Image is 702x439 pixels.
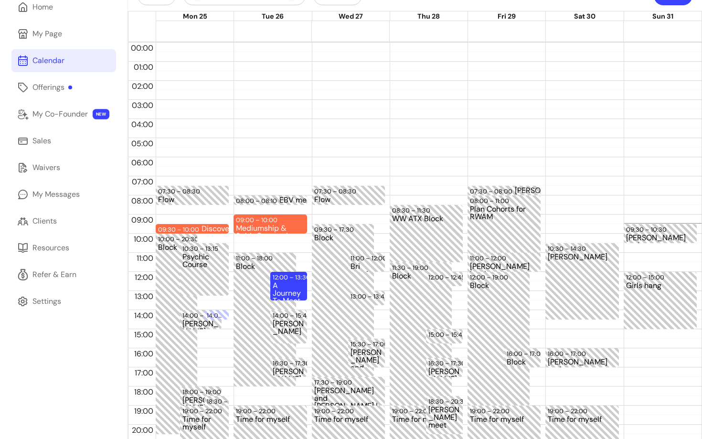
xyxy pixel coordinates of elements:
[32,135,51,147] div: Sales
[182,387,223,396] div: 18:00 – 19:00
[339,12,363,21] span: Wed 27
[314,196,383,204] div: Flow
[624,224,697,243] div: 09:30 – 10:30[PERSON_NAME] and [PERSON_NAME] | Intuitive [PERSON_NAME]
[156,224,229,234] div: 09:30 – 10:00Discovery Call
[156,234,197,434] div: 10:00 – 20:30Block
[11,129,116,152] a: Sales
[234,195,307,205] div: 08:00 – 08:10EBV medicine
[132,349,156,359] span: 16:00
[470,273,511,282] div: 12:00 – 19:00
[158,225,202,234] div: 09:30 – 10:00
[180,310,222,329] div: 14:00 – 15:00[PERSON_NAME] and [PERSON_NAME] | Intuitive [PERSON_NAME]
[234,214,307,234] div: 09:00 – 10:00Mediumship & Spirit Connection Session
[515,187,583,194] div: [PERSON_NAME] discovery call
[312,224,374,377] div: 09:30 – 17:30Block
[626,273,667,282] div: 12:00 – 15:00
[392,263,431,272] div: 11:30 – 19:00
[273,311,313,320] div: 14:00 – 15:45
[183,12,207,21] span: Mon 25
[426,396,463,434] div: 18:30 – 20:30[PERSON_NAME] meet
[504,348,541,367] div: 16:00 – 17:00Block
[158,235,201,244] div: 10:00 – 20:30
[390,262,452,406] div: 11:30 – 19:00Block
[652,11,673,22] button: Sun 31
[180,243,229,296] div: 10:30 – 13:15Psychic Course
[131,62,156,72] span: 01:00
[129,158,156,168] span: 06:00
[626,225,669,234] div: 09:30 – 10:30
[279,196,348,204] div: EBV medicine
[392,272,449,405] div: Block
[207,311,226,320] div: 14:00 – 14:30
[507,349,547,358] div: 16:00 – 17:00
[626,234,694,242] div: [PERSON_NAME] and [PERSON_NAME] | Intuitive [PERSON_NAME]
[132,330,156,340] span: 15:00
[273,359,312,368] div: 16:30 – 17:30
[468,253,541,272] div: 11:00 – 12:00[PERSON_NAME] level up
[11,210,116,233] a: Clients
[348,291,385,305] div: 13:00 – 13:45
[32,28,62,40] div: My Page
[314,225,356,234] div: 09:30 – 17:30
[11,103,116,126] a: My Co-Founder NEW
[11,76,116,99] a: Offerings
[158,244,195,433] div: Block
[156,186,229,205] div: 07:30 – 08:30Flow
[270,310,307,343] div: 14:00 – 15:45[PERSON_NAME]
[548,407,590,416] div: 19:00 – 22:00
[32,82,72,93] div: Offerings
[470,205,538,252] div: Plan Cohorts for RWAM
[351,263,383,271] div: Bri session
[182,407,224,416] div: 19:00 – 22:00
[207,397,249,406] div: 18:30 – 20:30
[11,290,116,313] a: Settings
[470,196,511,205] div: 08:00 – 11:00
[507,358,539,366] div: Block
[545,348,618,367] div: 16:00 – 17:00[PERSON_NAME] and [PERSON_NAME] | Intuitive [PERSON_NAME]
[392,206,433,215] div: 08:30 – 11:30
[626,282,694,328] div: Girls hang
[236,407,278,416] div: 19:00 – 22:00
[183,11,207,22] button: Mon 25
[132,368,156,378] span: 17:00
[182,253,226,295] div: Psychic Course
[417,12,440,21] span: Thu 28
[545,243,618,320] div: 10:30 – 14:30[PERSON_NAME]
[392,215,460,261] div: WW ATX Block
[11,22,116,45] a: My Page
[574,12,596,21] span: Sat 30
[428,406,460,433] div: [PERSON_NAME] meet
[11,236,116,259] a: Resources
[314,234,372,376] div: Block
[417,11,440,22] button: Thu 28
[390,205,463,262] div: 08:30 – 11:30WW ATX Block
[132,311,156,321] span: 14:00
[11,49,116,72] a: Calendar
[32,269,76,280] div: Refer & Earn
[270,358,307,377] div: 16:30 – 17:30[PERSON_NAME] and [PERSON_NAME] | Intuitive [PERSON_NAME]
[351,349,383,366] div: [PERSON_NAME] and [PERSON_NAME] | Intuitive [PERSON_NAME]
[129,215,156,225] span: 09:00
[348,253,385,272] div: 11:00 – 12:00Bri session
[470,254,509,263] div: 11:00 – 12:00
[348,339,385,367] div: 15:30 – 17:00[PERSON_NAME] and [PERSON_NAME] | Intuitive [PERSON_NAME]
[128,43,156,53] span: 00:00
[428,273,468,282] div: 12:00 – 12:45
[129,119,156,129] span: 04:00
[312,186,385,205] div: 07:30 – 08:30Flow
[234,253,296,386] div: 11:00 – 18:00Block
[428,330,468,339] div: 15:00 – 15:45
[236,263,293,385] div: Block
[32,242,69,254] div: Resources
[132,272,156,282] span: 12:00
[129,81,156,91] span: 02:00
[314,378,354,387] div: 17:30 – 19:00
[182,396,219,405] div: [PERSON_NAME] workout
[182,311,223,320] div: 14:00 – 15:00
[11,156,116,179] a: Waivers
[204,396,229,434] div: 18:30 – 20:30WW workout
[132,406,156,416] span: 19:00
[236,225,304,233] div: Mediumship & Spirit Connection Session
[548,253,616,319] div: [PERSON_NAME]
[470,187,515,196] div: 07:30 – 08:00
